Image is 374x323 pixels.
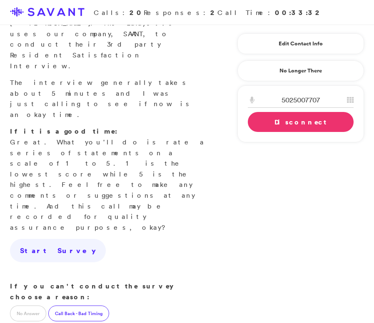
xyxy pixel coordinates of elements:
[10,239,106,262] a: Start Survey
[237,60,364,81] a: No Longer There
[10,126,206,233] p: Great. What you'll do is rate a series of statements on a scale of 1 to 5. 1 is the lowest score ...
[10,306,46,321] label: No Answer
[10,127,117,136] strong: If it is a good time:
[10,77,206,120] p: The interview generally takes about 5 minutes and I was just calling to see if now is an okay time.
[275,8,322,17] strong: 00:33:32
[248,112,354,132] a: Disconnect
[10,281,179,301] strong: If you can't conduct the survey choose a reason:
[248,37,354,50] a: Edit Contact Info
[48,306,109,321] label: Call Back - Bad Timing
[210,8,217,17] strong: 2
[130,8,144,17] strong: 20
